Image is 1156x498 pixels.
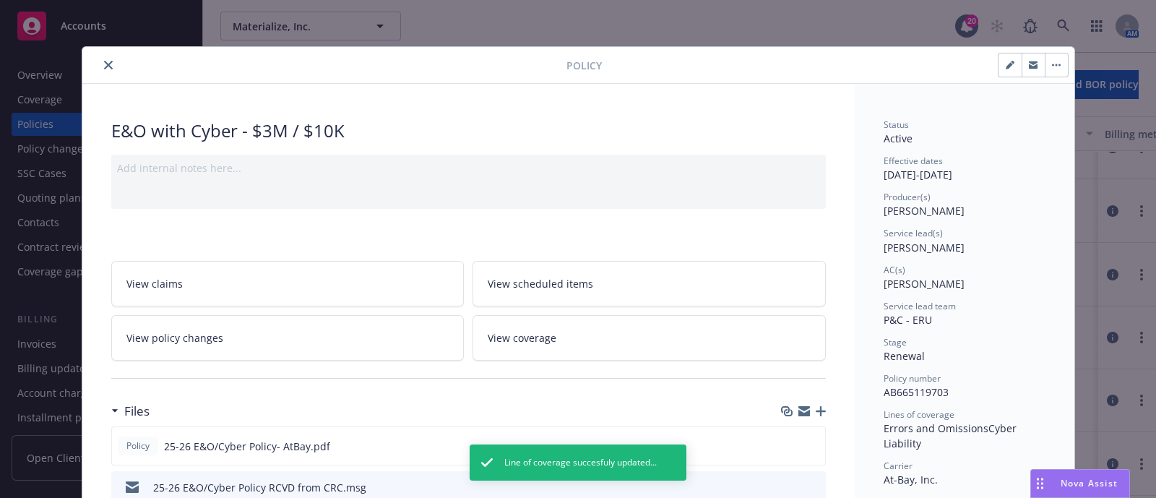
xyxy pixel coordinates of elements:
span: Stage [884,336,907,348]
span: Policy [566,58,602,73]
span: AB665119703 [884,385,949,399]
span: Line of coverage succesfuly updated... [504,456,657,469]
a: View claims [111,261,465,306]
a: View policy changes [111,315,465,361]
span: AC(s) [884,264,905,276]
span: Errors and Omissions [884,421,988,435]
span: Effective dates [884,155,943,167]
button: preview file [806,439,819,454]
span: Status [884,119,909,131]
span: 25-26 E&O/Cyber Policy- AtBay.pdf [164,439,330,454]
button: Nova Assist [1030,469,1130,498]
div: 25-26 E&O/Cyber Policy RCVD from CRC.msg [153,480,366,495]
span: Producer(s) [884,191,931,203]
span: Cyber Liability [884,421,1019,450]
div: E&O with Cyber - $3M / $10K [111,119,826,143]
span: Policy number [884,372,941,385]
button: download file [783,439,795,454]
span: Service lead(s) [884,227,943,239]
span: View scheduled items [488,276,593,291]
button: close [100,56,117,74]
span: Active [884,132,913,145]
span: View coverage [488,330,556,345]
span: [PERSON_NAME] [884,277,965,291]
span: Lines of coverage [884,408,954,421]
h3: Files [124,402,150,421]
span: View policy changes [126,330,223,345]
div: [DATE] - [DATE] [884,155,1045,182]
a: View scheduled items [473,261,826,306]
span: Nova Assist [1061,477,1118,489]
a: View coverage [473,315,826,361]
div: Add internal notes here... [117,160,820,176]
div: Files [111,402,150,421]
span: Service lead team [884,300,956,312]
span: P&C - ERU [884,313,932,327]
span: [PERSON_NAME] [884,241,965,254]
span: At-Bay, Inc. [884,473,938,486]
button: preview file [807,480,820,495]
button: download file [784,480,795,495]
span: [PERSON_NAME] [884,204,965,218]
span: Carrier [884,460,913,472]
span: Renewal [884,349,925,363]
span: View claims [126,276,183,291]
span: Policy [124,439,152,452]
div: Drag to move [1031,470,1049,497]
